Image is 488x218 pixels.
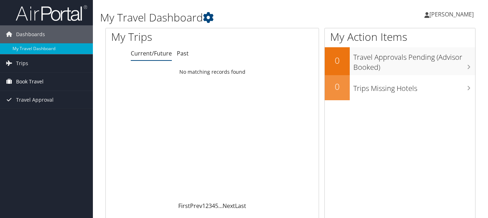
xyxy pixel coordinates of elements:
[106,66,319,78] td: No matching records found
[131,49,172,57] a: Current/Future
[16,5,87,21] img: airportal-logo.png
[178,202,190,210] a: First
[16,25,45,43] span: Dashboards
[325,81,350,93] h2: 0
[325,75,475,100] a: 0Trips Missing Hotels
[325,54,350,67] h2: 0
[353,49,475,72] h3: Travel Approvals Pending (Advisor Booked)
[218,202,223,210] span: …
[353,80,475,93] h3: Trips Missing Hotels
[177,49,189,57] a: Past
[429,10,474,18] span: [PERSON_NAME]
[100,10,354,25] h1: My Travel Dashboard
[209,202,212,210] a: 3
[202,202,205,210] a: 1
[325,29,475,44] h1: My Action Items
[190,202,202,210] a: Prev
[111,29,225,44] h1: My Trips
[215,202,218,210] a: 5
[235,202,246,210] a: Last
[16,91,54,109] span: Travel Approval
[223,202,235,210] a: Next
[16,73,44,91] span: Book Travel
[16,54,28,72] span: Trips
[424,4,481,25] a: [PERSON_NAME]
[212,202,215,210] a: 4
[205,202,209,210] a: 2
[325,47,475,75] a: 0Travel Approvals Pending (Advisor Booked)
